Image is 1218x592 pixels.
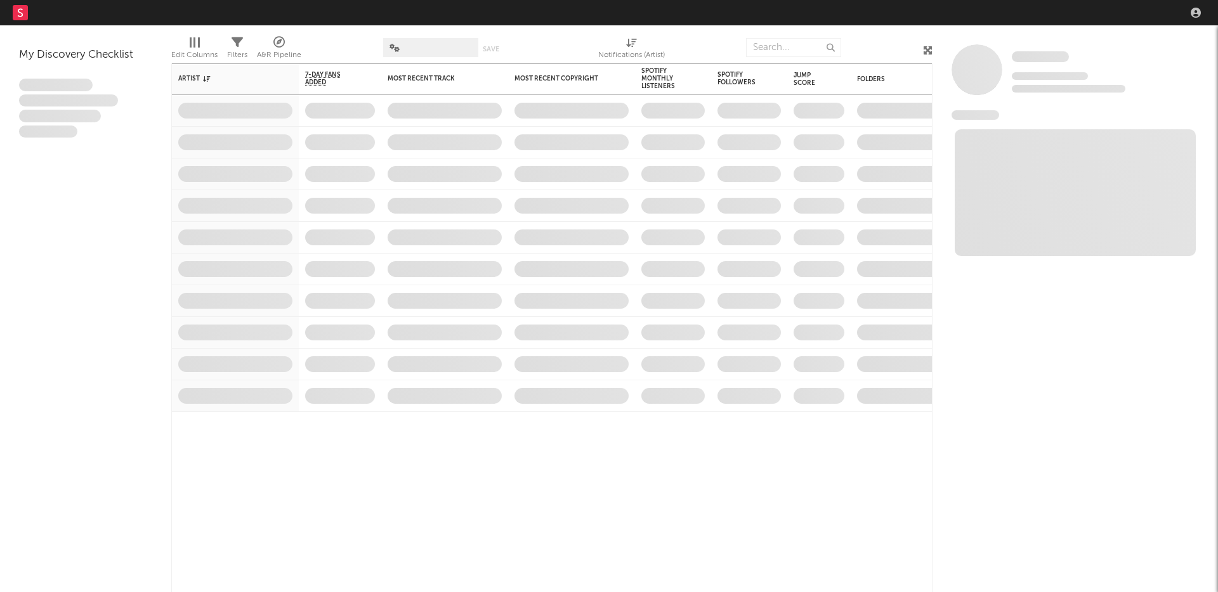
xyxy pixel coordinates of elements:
[641,67,686,90] div: Spotify Monthly Listeners
[178,75,273,82] div: Artist
[598,48,665,63] div: Notifications (Artist)
[227,32,247,68] div: Filters
[746,38,841,57] input: Search...
[19,110,101,122] span: Praesent ac interdum
[952,110,999,120] span: News Feed
[257,48,301,63] div: A&R Pipeline
[19,125,77,138] span: Aliquam viverra
[171,48,218,63] div: Edit Columns
[598,32,665,68] div: Notifications (Artist)
[388,75,483,82] div: Most Recent Track
[19,94,118,107] span: Integer aliquet in purus et
[857,75,952,83] div: Folders
[1012,72,1088,80] span: Tracking Since: [DATE]
[19,48,152,63] div: My Discovery Checklist
[257,32,301,68] div: A&R Pipeline
[1012,51,1069,63] a: Some Artist
[305,71,356,86] span: 7-Day Fans Added
[483,46,499,53] button: Save
[514,75,610,82] div: Most Recent Copyright
[794,72,825,87] div: Jump Score
[717,71,762,86] div: Spotify Followers
[1012,51,1069,62] span: Some Artist
[171,32,218,68] div: Edit Columns
[227,48,247,63] div: Filters
[19,79,93,91] span: Lorem ipsum dolor
[1012,85,1125,93] span: 0 fans last week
